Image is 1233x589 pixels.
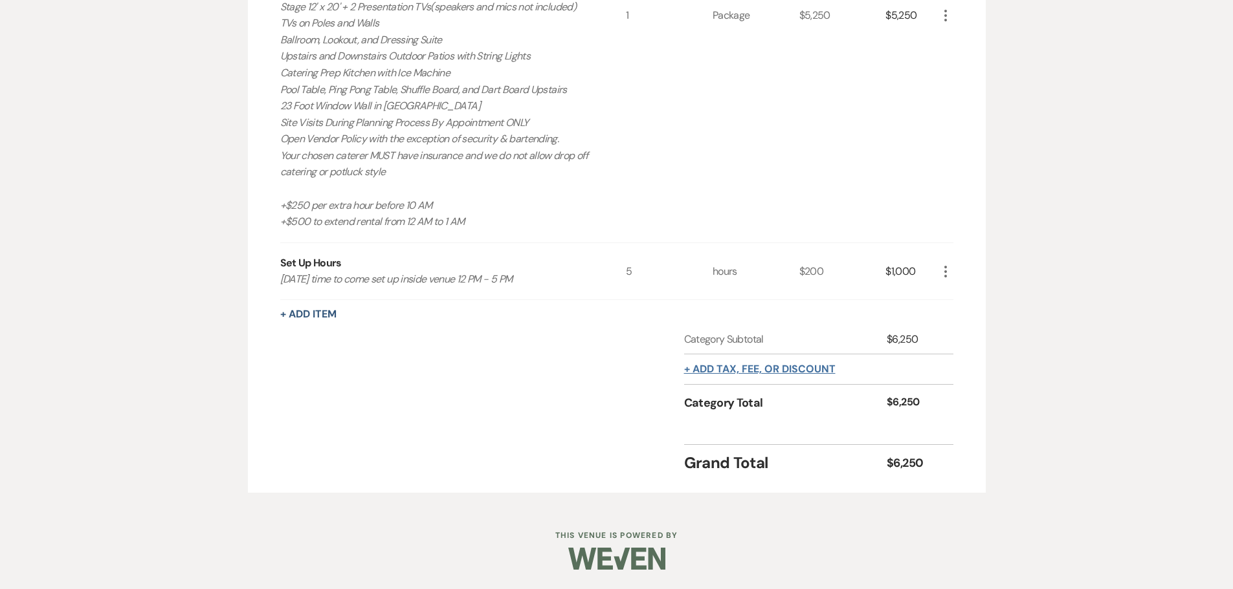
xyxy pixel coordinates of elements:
div: hours [713,243,799,300]
div: Set Up Hours [280,255,342,271]
div: $6,250 [887,394,937,412]
div: $6,250 [887,455,937,472]
div: $200 [799,243,886,300]
img: Weven Logo [568,536,665,581]
div: 5 [626,243,713,300]
button: + Add tax, fee, or discount [684,364,836,374]
div: Grand Total [684,451,887,475]
button: + Add Item [280,309,337,319]
div: $1,000 [885,243,937,300]
div: Category Total [684,394,887,412]
div: $6,250 [887,332,937,347]
p: [DATE] time to come set up inside venue 12 PM - 5 PM [280,271,592,288]
div: Category Subtotal [684,332,887,347]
